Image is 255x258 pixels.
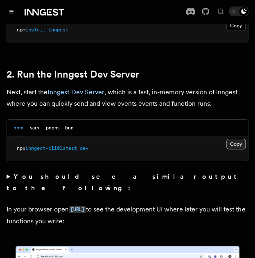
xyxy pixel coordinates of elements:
[7,204,248,227] p: In your browser open to see the development UI where later you will test the functions you write:
[14,120,23,136] button: npm
[30,120,39,136] button: yarn
[46,120,59,136] button: pnpm
[7,173,240,192] strong: You should see a similar output to the following:
[7,7,16,16] button: Toggle navigation
[226,20,246,31] button: Copy
[17,27,25,33] span: npm
[7,69,139,80] a: 2. Run the Inngest Dev Server
[226,139,246,149] button: Copy
[17,145,25,151] span: npx
[25,145,77,151] span: inngest-cli@latest
[7,87,248,109] p: Next, start the , which is a fast, in-memory version of Inngest where you can quickly send and vi...
[229,7,248,16] button: Toggle dark mode
[65,120,74,136] button: bun
[25,27,45,33] span: install
[47,88,104,96] a: Inngest Dev Server
[80,145,88,151] span: dev
[7,171,248,194] summary: You should see a similar output to the following:
[69,205,86,213] a: [URL]
[48,27,68,33] span: inngest
[216,7,226,16] button: Find something...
